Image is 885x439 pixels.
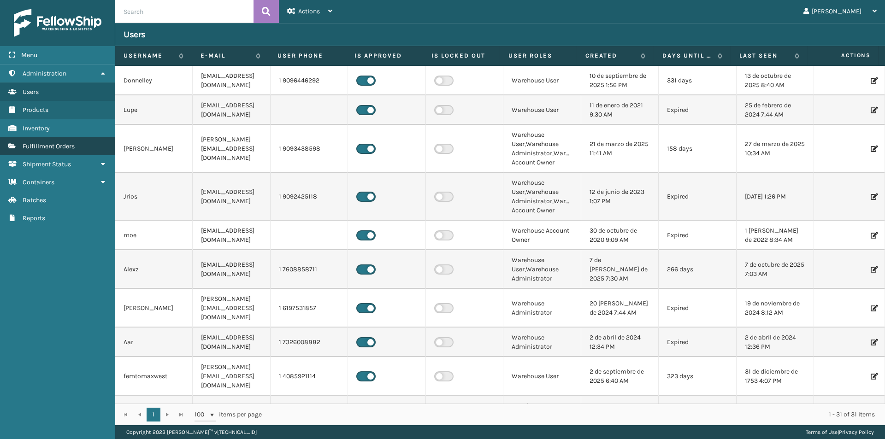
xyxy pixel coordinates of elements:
[659,357,736,396] td: 323 days
[503,66,581,95] td: Warehouse User
[503,125,581,173] td: Warehouse User,Warehouse Administrator,Warehouse Account Owner
[839,429,874,435] a: Privacy Policy
[126,425,257,439] p: Copyright 2023 [PERSON_NAME]™ v [TECHNICAL_ID]
[271,289,348,328] td: 1 6197531857
[193,357,270,396] td: [PERSON_NAME][EMAIL_ADDRESS][DOMAIN_NAME]
[201,52,251,60] label: E-mail
[806,429,838,435] a: Terms of Use
[659,95,736,125] td: Expired
[871,107,876,113] i: Edit
[115,173,193,221] td: Jrios
[811,48,876,63] span: Actions
[581,328,659,357] td: 2 de abril de 2024 12:34 PM
[581,125,659,173] td: 21 de marzo de 2025 11:41 AM
[662,52,713,60] label: Days until password expires
[581,250,659,289] td: 7 de [PERSON_NAME] de 2025 7:30 AM
[271,250,348,289] td: 1 7608858711
[737,66,814,95] td: 13 de octubre de 2025 8:40 AM
[871,146,876,152] i: Edit
[23,106,48,114] span: Products
[193,250,270,289] td: [EMAIL_ADDRESS][DOMAIN_NAME]
[871,266,876,273] i: Edit
[115,125,193,173] td: [PERSON_NAME]
[659,328,736,357] td: Expired
[277,52,337,60] label: User phone
[115,357,193,396] td: femtomaxwest
[581,66,659,95] td: 10 de septiembre de 2025 1:56 PM
[737,173,814,221] td: [DATE] 1:26 PM
[193,221,270,250] td: [EMAIL_ADDRESS][DOMAIN_NAME]
[431,52,491,60] label: Is Locked Out
[193,95,270,125] td: [EMAIL_ADDRESS][DOMAIN_NAME]
[871,193,876,200] i: Edit
[737,289,814,328] td: 19 de noviembre de 2024 8:12 AM
[14,9,101,37] img: logo
[23,142,75,150] span: Fulfillment Orders
[21,51,37,59] span: Menu
[585,52,636,60] label: Created
[193,125,270,173] td: [PERSON_NAME][EMAIL_ADDRESS][DOMAIN_NAME]
[659,66,736,95] td: 331 days
[23,178,54,186] span: Containers
[23,196,46,204] span: Batches
[503,173,581,221] td: Warehouse User,Warehouse Administrator,Warehouse Account Owner
[659,173,736,221] td: Expired
[193,173,270,221] td: [EMAIL_ADDRESS][DOMAIN_NAME]
[737,221,814,250] td: 1 [PERSON_NAME] de 2022 8:34 AM
[503,95,581,125] td: Warehouse User
[503,221,581,250] td: Warehouse Account Owner
[124,29,146,40] h3: Users
[581,289,659,328] td: 20 [PERSON_NAME] de 2024 7:44 AM
[115,221,193,250] td: moe
[275,410,875,419] div: 1 - 31 of 31 items
[271,328,348,357] td: 1 7326008882
[271,357,348,396] td: 1 4085921114
[739,52,790,60] label: Last Seen
[659,125,736,173] td: 158 days
[193,328,270,357] td: [EMAIL_ADDRESS][DOMAIN_NAME]
[737,328,814,357] td: 2 de abril de 2024 12:36 PM
[23,160,71,168] span: Shipment Status
[195,410,208,419] span: 100
[193,289,270,328] td: [PERSON_NAME][EMAIL_ADDRESS][DOMAIN_NAME]
[871,305,876,311] i: Edit
[23,124,50,132] span: Inventory
[115,66,193,95] td: Donnelley
[581,173,659,221] td: 12 de junio de 2023 1:07 PM
[871,232,876,239] i: Edit
[581,95,659,125] td: 11 de enero de 2021 9:30 AM
[871,373,876,380] i: Edit
[23,214,45,222] span: Reports
[508,52,568,60] label: User Roles
[737,125,814,173] td: 27 de marzo de 2025 10:34 AM
[806,425,874,439] div: |
[503,289,581,328] td: Warehouse Administrator
[871,339,876,345] i: Edit
[737,95,814,125] td: 25 de febrero de 2024 7:44 AM
[581,221,659,250] td: 30 de octubre de 2020 9:09 AM
[503,357,581,396] td: Warehouse User
[737,357,814,396] td: 31 de diciembre de 1753 4:07 PM
[581,357,659,396] td: 2 de septiembre de 2025 6:40 AM
[115,328,193,357] td: Aar
[659,221,736,250] td: Expired
[23,70,66,77] span: Administration
[659,250,736,289] td: 266 days
[271,125,348,173] td: 1 9093438598
[298,7,320,15] span: Actions
[193,66,270,95] td: [EMAIL_ADDRESS][DOMAIN_NAME]
[115,250,193,289] td: Alexz
[271,173,348,221] td: 1 9092425118
[737,250,814,289] td: 7 de octubre de 2025 7:03 AM
[871,77,876,84] i: Edit
[23,88,39,96] span: Users
[115,95,193,125] td: Lupe
[115,289,193,328] td: [PERSON_NAME]
[659,289,736,328] td: Expired
[147,408,160,421] a: 1
[503,328,581,357] td: Warehouse Administrator
[354,52,414,60] label: Is Approved
[124,52,174,60] label: Username
[271,66,348,95] td: 1 9096446292
[195,408,262,421] span: items per page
